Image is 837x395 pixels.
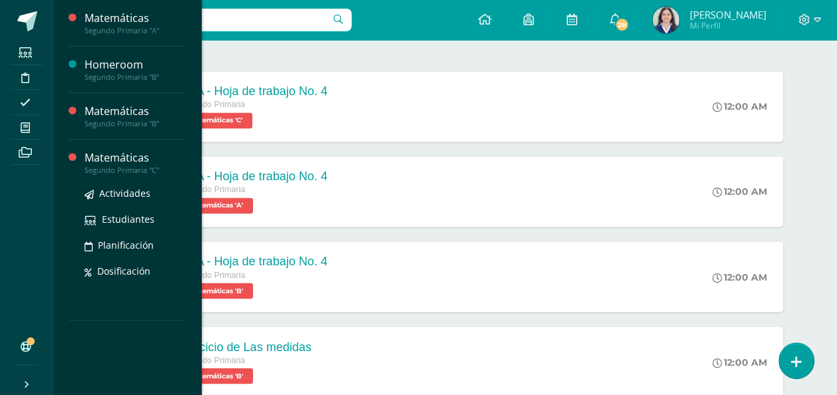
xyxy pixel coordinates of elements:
[85,150,186,175] a: MatemáticasSegundo Primaria "C"
[178,255,327,269] div: PMA - Hoja de trabajo No. 4
[178,283,253,299] span: Matemáticas 'B'
[178,84,327,98] div: PMA - Hoja de trabajo No. 4
[85,263,186,279] a: Dosificación
[62,9,352,31] input: Busca un usuario...
[98,239,154,251] span: Planificación
[85,166,186,175] div: Segundo Primaria "C"
[712,271,767,283] div: 12:00 AM
[97,265,150,277] span: Dosificación
[85,104,186,128] a: MatemáticasSegundo Primaria "B"
[178,340,311,354] div: Ejercicio de Las medidas
[615,17,629,32] span: 28
[85,26,186,35] div: Segundo Primaria "A"
[85,57,186,72] div: Homeroom
[85,119,186,128] div: Segundo Primaria "B"
[689,8,766,21] span: [PERSON_NAME]
[178,185,245,194] span: Segundo Primaria
[178,270,245,279] span: Segundo Primaria
[99,187,150,199] span: Actividades
[85,11,186,26] div: Matemáticas
[178,100,245,109] span: Segundo Primaria
[85,237,186,253] a: Planificación
[85,150,186,166] div: Matemáticas
[178,368,253,384] span: Matemáticas 'B'
[178,112,252,128] span: Matemáticas 'C'
[178,170,327,184] div: PMA - Hoja de trabajo No. 4
[85,72,186,82] div: Segundo Primaria "B"
[178,355,245,364] span: Segundo Primaria
[689,20,766,31] span: Mi Perfil
[85,186,186,201] a: Actividades
[85,104,186,119] div: Matemáticas
[712,100,767,112] div: 12:00 AM
[85,11,186,35] a: MatemáticasSegundo Primaria "A"
[85,57,186,82] a: HomeroomSegundo Primaria "B"
[712,186,767,197] div: 12:00 AM
[102,213,154,225] span: Estudiantes
[712,356,767,368] div: 12:00 AM
[653,7,679,33] img: dc35d0452ec0e00f80141029f8f81c2a.png
[178,197,253,213] span: Matemáticas 'A'
[85,211,186,227] a: Estudiantes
